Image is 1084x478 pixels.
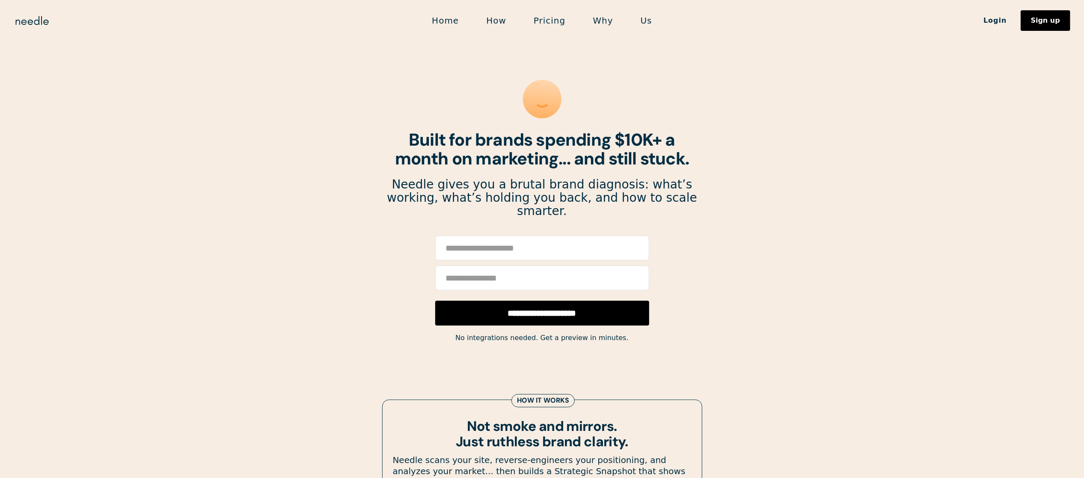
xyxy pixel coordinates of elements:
strong: Built for brands spending $10K+ a month on marketing... and still stuck. [395,128,689,170]
form: Email Form [435,236,649,326]
div: Sign up [1031,17,1060,24]
a: How [472,12,520,30]
a: Home [418,12,472,30]
strong: Not smoke and mirrors. Just ruthless brand clarity. [456,417,628,450]
div: No integrations needed. Get a preview in minutes. [386,332,698,344]
a: Pricing [520,12,579,30]
p: Needle gives you a brutal brand diagnosis: what’s working, what’s holding you back, and how to sc... [386,178,698,218]
a: Login [970,13,1021,28]
div: How it works [517,396,569,405]
a: Us [627,12,666,30]
a: Sign up [1021,10,1070,31]
a: Why [579,12,627,30]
